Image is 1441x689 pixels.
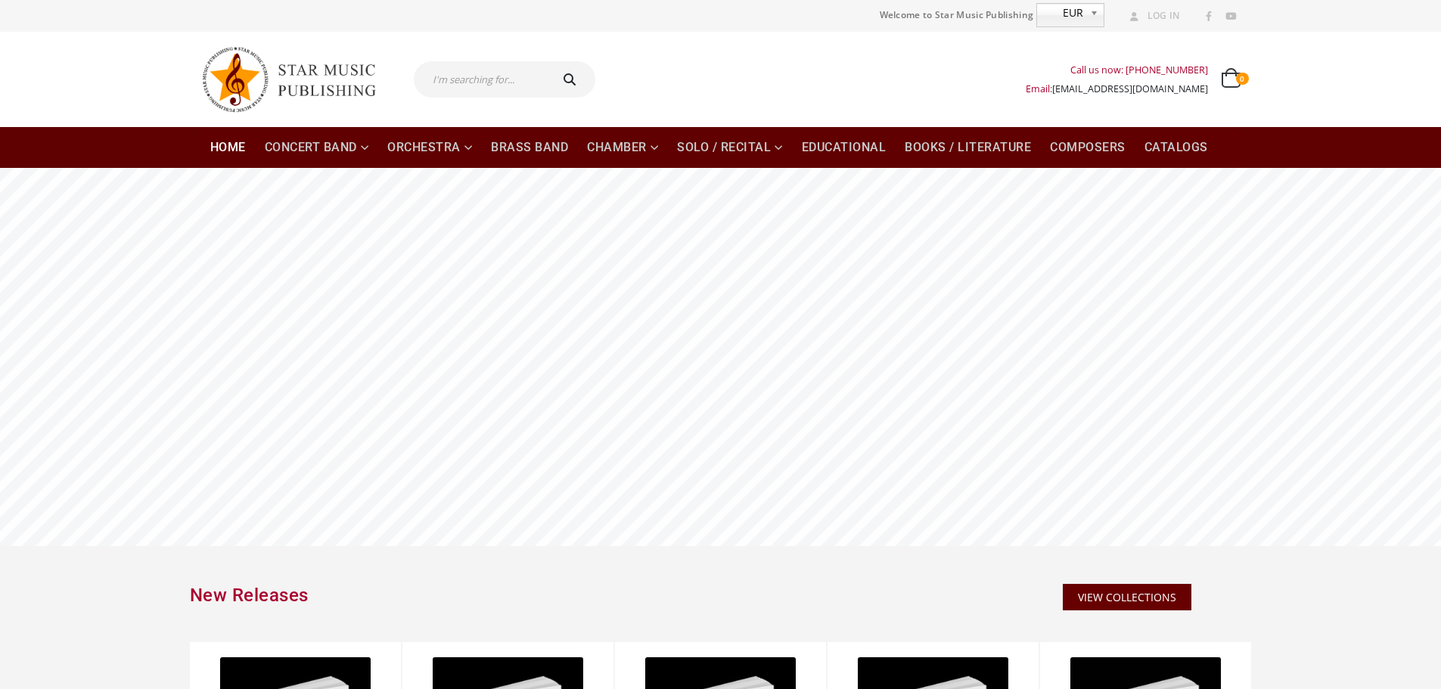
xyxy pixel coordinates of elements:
[190,584,981,607] h2: New Releases
[256,127,378,168] a: Concert Band
[1041,127,1135,168] a: Composers
[1026,61,1208,79] div: Call us now: [PHONE_NUMBER]
[1037,4,1084,22] span: EUR
[548,61,596,98] button: Search
[1221,7,1241,26] a: Youtube
[414,61,548,98] input: I'm searching for...
[201,127,255,168] a: Home
[1135,127,1217,168] a: Catalogs
[1199,7,1219,26] a: Facebook
[1026,79,1208,98] div: Email:
[793,127,896,168] a: Educational
[482,127,577,168] a: Brass Band
[1063,584,1191,611] a: VIEW COLLECTIONS
[880,4,1034,26] span: Welcome to Star Music Publishing
[1236,73,1248,85] span: 0
[1078,590,1176,605] span: VIEW COLLECTIONS
[896,127,1040,168] a: Books / Literature
[1052,82,1208,95] a: [EMAIL_ADDRESS][DOMAIN_NAME]
[378,127,481,168] a: Orchestra
[1124,6,1180,26] a: Log In
[578,127,667,168] a: Chamber
[668,127,792,168] a: Solo / Recital
[201,39,390,119] img: Star Music Publishing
